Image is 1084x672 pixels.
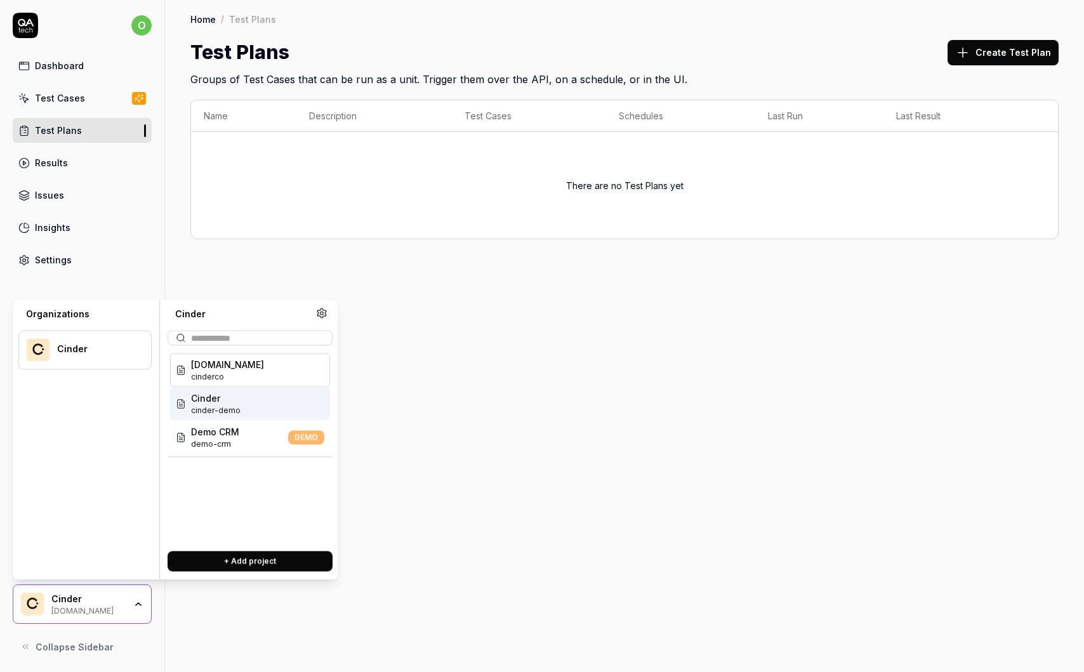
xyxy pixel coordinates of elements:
[51,605,125,615] div: [DOMAIN_NAME]
[131,13,152,38] button: o
[13,634,152,659] button: Collapse Sidebar
[316,308,327,323] a: Organization settings
[191,371,264,383] span: Project ID: 6Ir6
[35,221,70,234] div: Insights
[190,38,289,67] h1: Test Plans
[13,118,152,143] a: Test Plans
[18,308,152,320] div: Organizations
[18,331,152,370] button: Cinder LogoCinder
[204,140,1045,231] div: There are no Test Plans yet
[452,100,606,132] th: Test Cases
[21,593,44,616] img: Cinder Logo
[168,351,333,541] div: Suggestions
[191,100,296,132] th: Name
[221,13,224,25] div: /
[131,15,152,36] span: o
[13,183,152,208] a: Issues
[13,247,152,272] a: Settings
[191,438,239,450] span: Project ID: J7CH
[190,67,1059,87] h2: Groups of Test Cases that can be run as a unit. Trigger them over the API, on a schedule, or in t...
[13,150,152,175] a: Results
[883,100,1033,132] th: Last Result
[606,100,755,132] th: Schedules
[35,59,84,72] div: Dashboard
[168,308,316,320] div: Cinder
[13,215,152,240] a: Insights
[191,392,241,405] span: Cinder
[35,156,68,169] div: Results
[13,53,152,78] a: Dashboard
[190,13,216,25] a: Home
[57,343,135,355] div: Cinder
[288,430,324,444] span: DEMO
[191,425,239,438] span: Demo CRM
[27,339,50,362] img: Cinder Logo
[191,358,264,371] span: [DOMAIN_NAME]
[948,40,1059,65] button: Create Test Plan
[35,188,64,202] div: Issues
[35,124,82,137] div: Test Plans
[229,13,276,25] div: Test Plans
[13,86,152,110] a: Test Cases
[296,100,452,132] th: Description
[755,100,884,132] th: Last Run
[168,551,333,572] button: + Add project
[191,405,241,416] span: Project ID: Ca9R
[13,584,152,624] button: Cinder LogoCinder[DOMAIN_NAME]
[51,593,125,605] div: Cinder
[36,640,114,654] span: Collapse Sidebar
[35,91,85,105] div: Test Cases
[35,253,72,267] div: Settings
